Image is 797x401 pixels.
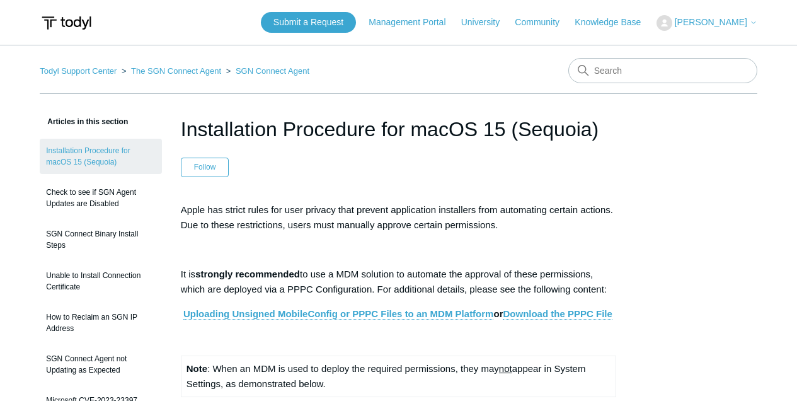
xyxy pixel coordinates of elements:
[181,356,616,397] td: : When an MDM is used to deploy the required permissions, they may appear in System Settings, as ...
[183,308,612,320] strong: or
[40,66,119,76] li: Todyl Support Center
[181,202,616,233] p: Apple has strict rules for user privacy that prevent application installers from automating certa...
[369,16,458,29] a: Management Portal
[657,15,757,31] button: [PERSON_NAME]
[40,180,162,216] a: Check to see if SGN Agent Updates are Disabled
[183,308,494,320] a: Uploading Unsigned MobileConfig or PPPC Files to an MDM Platform
[575,16,653,29] a: Knowledge Base
[195,269,300,279] strong: strongly recommended
[181,114,616,144] h1: Installation Procedure for macOS 15 (Sequoia)
[40,347,162,382] a: SGN Connect Agent not Updating as Expected
[675,17,747,27] span: [PERSON_NAME]
[186,363,207,374] strong: Note
[131,66,221,76] a: The SGN Connect Agent
[40,66,117,76] a: Todyl Support Center
[40,11,93,35] img: Todyl Support Center Help Center home page
[261,12,356,33] a: Submit a Request
[515,16,572,29] a: Community
[568,58,757,83] input: Search
[40,305,162,340] a: How to Reclaim an SGN IP Address
[40,264,162,299] a: Unable to Install Connection Certificate
[119,66,224,76] li: The SGN Connect Agent
[181,267,616,297] p: It is to use a MDM solution to automate the approval of these permissions, which are deployed via...
[224,66,309,76] li: SGN Connect Agent
[40,117,128,126] span: Articles in this section
[461,16,512,29] a: University
[40,222,162,257] a: SGN Connect Binary Install Steps
[181,158,229,177] button: Follow Article
[503,308,612,320] a: Download the PPPC File
[499,363,512,374] span: not
[236,66,309,76] a: SGN Connect Agent
[40,139,162,174] a: Installation Procedure for macOS 15 (Sequoia)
